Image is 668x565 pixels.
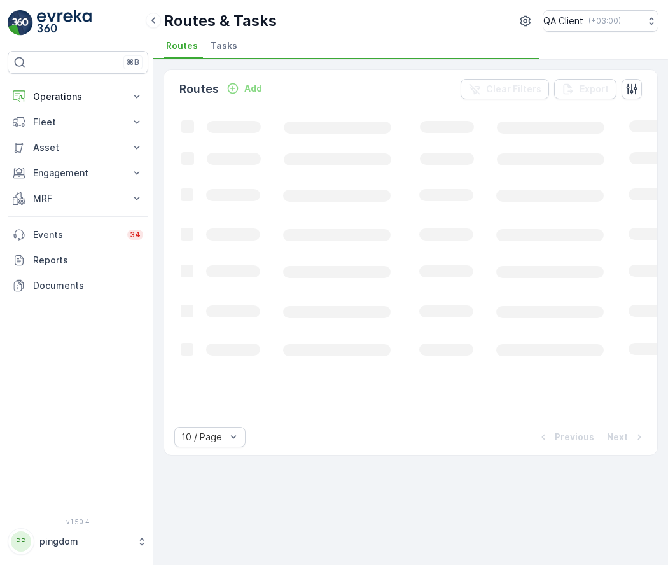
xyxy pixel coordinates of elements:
[555,431,594,443] p: Previous
[33,279,143,292] p: Documents
[127,57,139,67] p: ⌘B
[543,10,658,32] button: QA Client(+03:00)
[554,79,616,99] button: Export
[8,518,148,526] span: v 1.50.4
[536,429,595,445] button: Previous
[8,109,148,135] button: Fleet
[244,82,262,95] p: Add
[8,186,148,211] button: MRF
[33,192,123,205] p: MRF
[580,83,609,95] p: Export
[33,141,123,154] p: Asset
[8,84,148,109] button: Operations
[543,15,583,27] p: QA Client
[164,11,277,31] p: Routes & Tasks
[486,83,541,95] p: Clear Filters
[8,160,148,186] button: Engagement
[39,535,130,548] p: pingdom
[33,116,123,129] p: Fleet
[607,431,628,443] p: Next
[8,528,148,555] button: PPpingdom
[8,135,148,160] button: Asset
[33,90,123,103] p: Operations
[33,167,123,179] p: Engagement
[179,80,219,98] p: Routes
[33,228,120,241] p: Events
[33,254,143,267] p: Reports
[588,16,621,26] p: ( +03:00 )
[606,429,647,445] button: Next
[211,39,237,52] span: Tasks
[8,273,148,298] a: Documents
[8,10,33,36] img: logo
[221,81,267,96] button: Add
[11,531,31,552] div: PP
[8,248,148,273] a: Reports
[130,230,141,240] p: 34
[37,10,92,36] img: logo_light-DOdMpM7g.png
[8,222,148,248] a: Events34
[461,79,549,99] button: Clear Filters
[166,39,198,52] span: Routes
